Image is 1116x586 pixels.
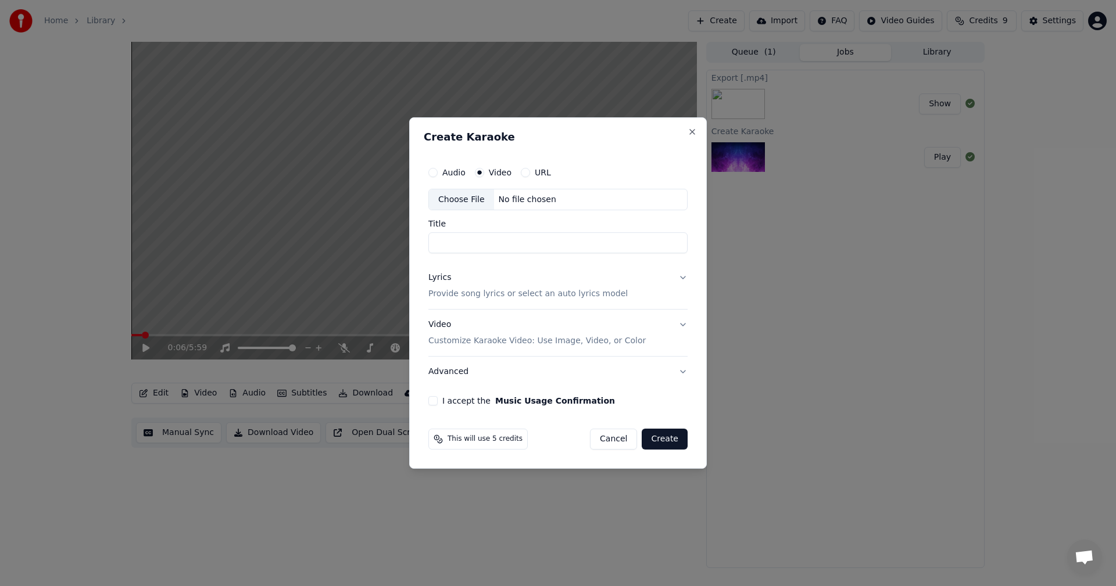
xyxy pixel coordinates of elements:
[428,289,628,300] p: Provide song lyrics or select an auto lyrics model
[590,429,637,450] button: Cancel
[428,357,688,387] button: Advanced
[642,429,688,450] button: Create
[494,194,561,206] div: No file chosen
[428,310,688,357] button: VideoCustomize Karaoke Video: Use Image, Video, or Color
[442,397,615,405] label: I accept the
[428,272,451,284] div: Lyrics
[424,132,692,142] h2: Create Karaoke
[489,168,512,177] label: Video
[428,335,646,347] p: Customize Karaoke Video: Use Image, Video, or Color
[448,434,523,444] span: This will use 5 credits
[428,263,688,310] button: LyricsProvide song lyrics or select an auto lyrics model
[535,168,551,177] label: URL
[442,168,466,177] label: Audio
[428,319,646,347] div: Video
[428,220,688,228] label: Title
[495,397,615,405] button: I accept the
[429,189,494,210] div: Choose File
